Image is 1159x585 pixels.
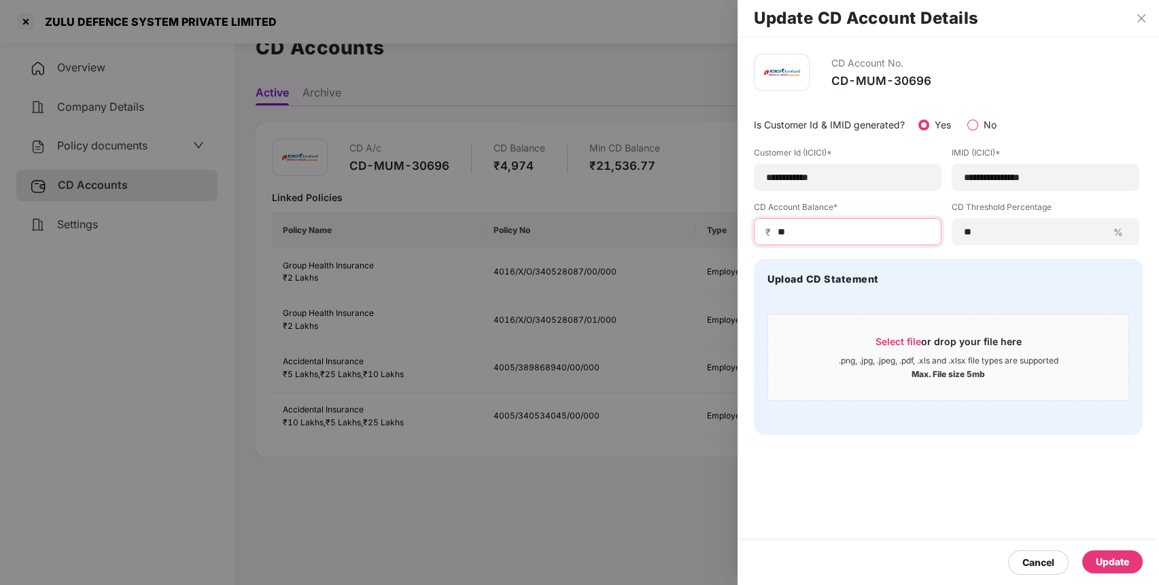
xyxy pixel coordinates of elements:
div: Update [1096,554,1129,569]
div: Max. File size 5mb [912,366,985,380]
label: No [984,119,997,130]
span: close [1136,13,1147,24]
span: Select file [876,336,921,347]
span: % [1108,226,1128,238]
h4: Upload CD Statement [767,272,879,286]
span: Select fileor drop your file here.png, .jpg, .jpeg, .pdf, .xls and .xlsx file types are supported... [768,325,1128,390]
p: Is Customer Id & IMID generated? [754,118,905,132]
div: .png, .jpg, .jpeg, .pdf, .xls and .xlsx file types are supported [839,355,1058,366]
div: CD Account No. [831,54,931,73]
label: Yes [935,119,951,130]
div: or drop your file here [876,335,1022,355]
label: Customer Id (ICICI)* [754,147,941,164]
div: CD-MUM-30696 [831,73,931,88]
label: CD Threshold Percentage [952,201,1139,218]
div: Cancel [1022,555,1054,570]
span: ₹ [765,226,776,238]
img: icici.png [761,65,802,79]
label: IMID (ICICI)* [952,147,1139,164]
button: Close [1132,12,1151,24]
label: CD Account Balance* [754,201,941,218]
h2: Update CD Account Details [754,11,1143,26]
